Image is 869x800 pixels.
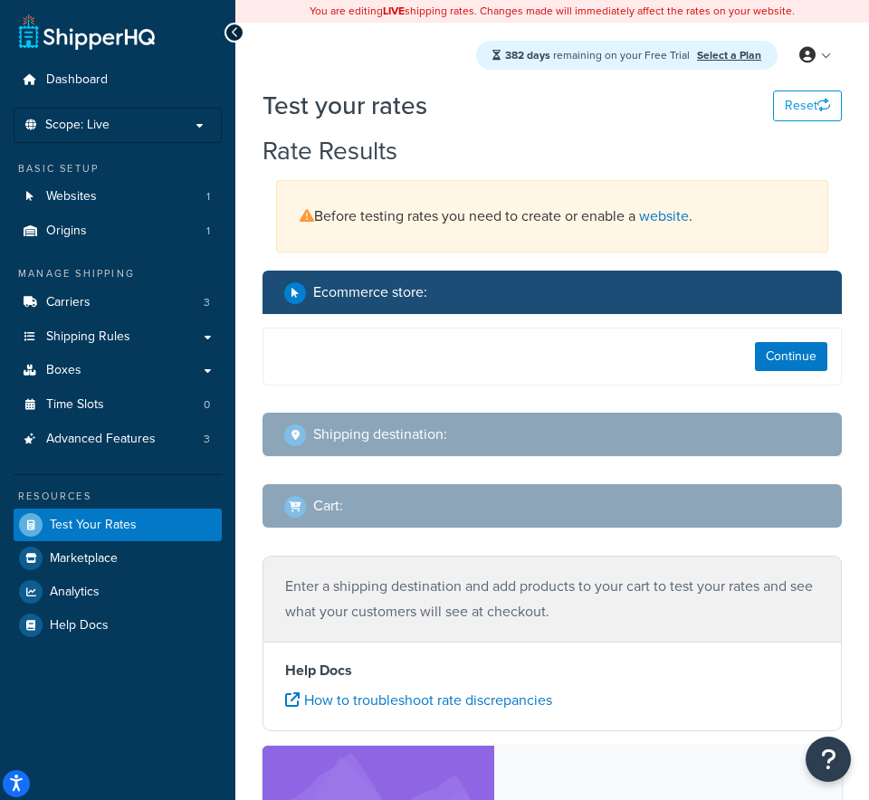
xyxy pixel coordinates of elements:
strong: 382 days [505,47,550,63]
a: Carriers3 [14,286,222,319]
a: How to troubleshoot rate discrepancies [285,690,552,710]
a: Boxes [14,354,222,387]
span: Scope: Live [45,118,110,133]
a: Help Docs [14,609,222,642]
span: Test Your Rates [50,518,137,533]
span: Origins [46,224,87,239]
span: Dashboard [46,72,108,88]
li: Time Slots [14,388,222,422]
li: Origins [14,214,222,248]
span: 1 [206,189,210,205]
a: website [639,205,689,226]
h2: Ecommerce store : [313,284,427,300]
div: Basic Setup [14,161,222,176]
a: Origins1 [14,214,222,248]
p: Enter a shipping destination and add products to your cart to test your rates and see what your c... [285,574,819,624]
span: 3 [204,432,210,447]
span: remaining on your Free Trial [505,47,692,63]
span: Marketplace [50,551,118,567]
h2: Rate Results [263,138,397,166]
span: Analytics [50,585,100,600]
span: Carriers [46,295,91,310]
h1: Test your rates [263,88,427,123]
a: Time Slots0 [14,388,222,422]
a: Analytics [14,576,222,608]
a: Shipping Rules [14,320,222,354]
li: Carriers [14,286,222,319]
button: Reset [773,90,842,121]
button: Continue [755,342,827,371]
span: Boxes [46,363,81,378]
li: Websites [14,180,222,214]
h4: Help Docs [285,660,819,681]
a: Marketplace [14,542,222,575]
span: Shipping Rules [46,329,130,345]
a: Advanced Features3 [14,423,222,456]
span: 3 [204,295,210,310]
span: Advanced Features [46,432,156,447]
h2: Cart : [313,498,343,514]
li: Advanced Features [14,423,222,456]
button: Open Resource Center [806,737,851,782]
div: Manage Shipping [14,266,222,281]
a: Test Your Rates [14,509,222,541]
span: Time Slots [46,397,104,413]
span: 1 [206,224,210,239]
b: LIVE [383,3,405,19]
a: Websites1 [14,180,222,214]
span: Websites [46,189,97,205]
span: 0 [204,397,210,413]
div: Before testing rates you need to create or enable a . [276,180,828,252]
span: Help Docs [50,618,109,633]
a: Select a Plan [697,47,761,63]
a: Dashboard [14,63,222,97]
h2: Shipping destination : [313,426,447,443]
div: Resources [14,489,222,504]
